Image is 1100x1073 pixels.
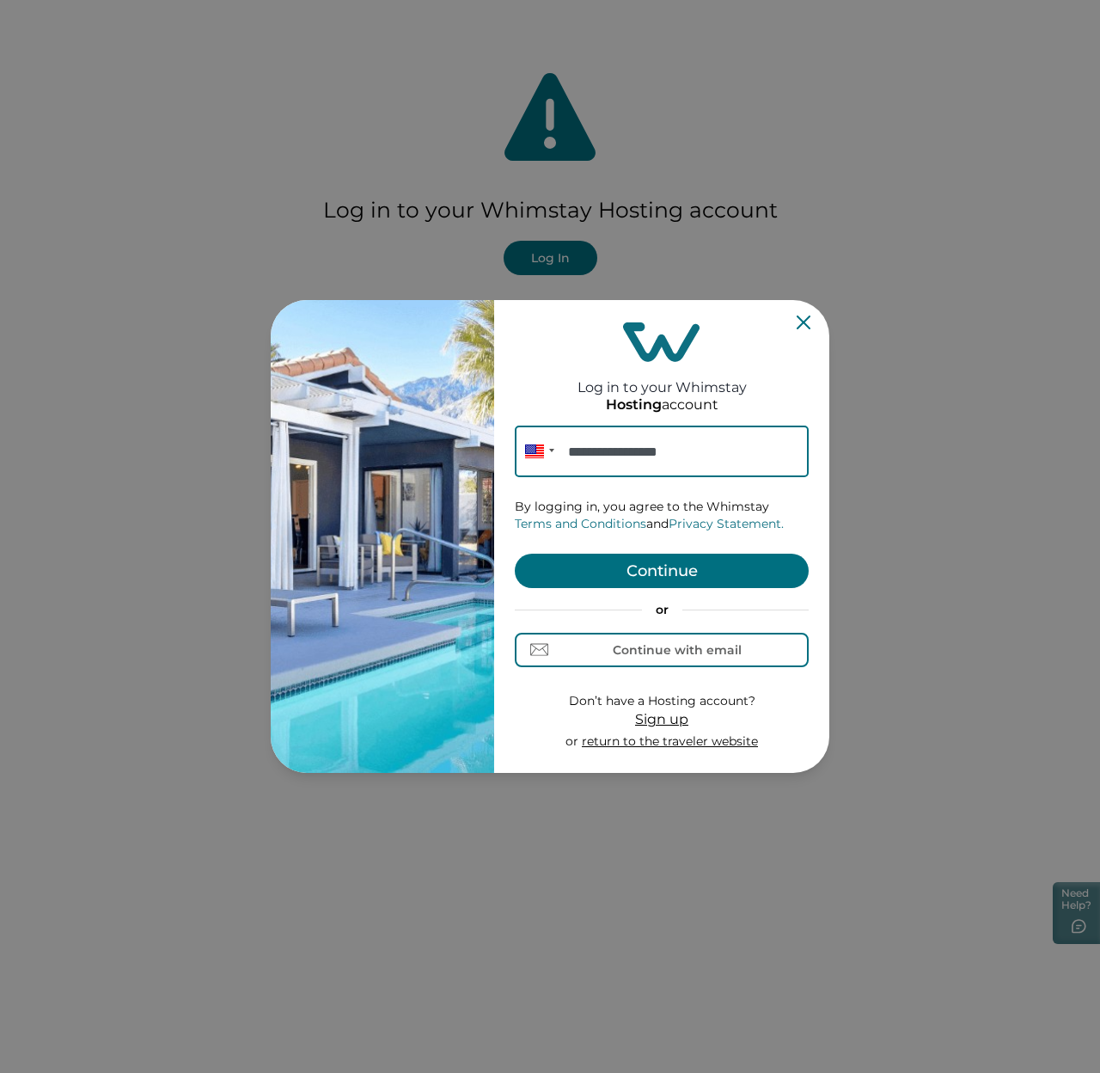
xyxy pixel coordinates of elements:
p: account [606,396,718,414]
div: United States: + 1 [515,426,559,477]
p: or [565,733,758,751]
p: Don’t have a Hosting account? [565,693,758,710]
h2: Log in to your Whimstay [577,362,747,395]
a: Privacy Statement. [669,516,784,531]
img: auth-banner [271,300,494,773]
a: Terms and Conditions [515,516,646,531]
button: Continue with email [515,633,809,667]
img: login-logo [623,322,700,362]
a: return to the traveler website [582,733,758,749]
button: Continue [515,554,809,588]
button: Close [797,316,810,329]
p: or [515,602,809,619]
p: By logging in, you agree to the Whimstay and [515,499,809,532]
div: Continue with email [613,643,742,657]
p: Hosting [606,396,662,414]
span: Sign up [635,711,688,727]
